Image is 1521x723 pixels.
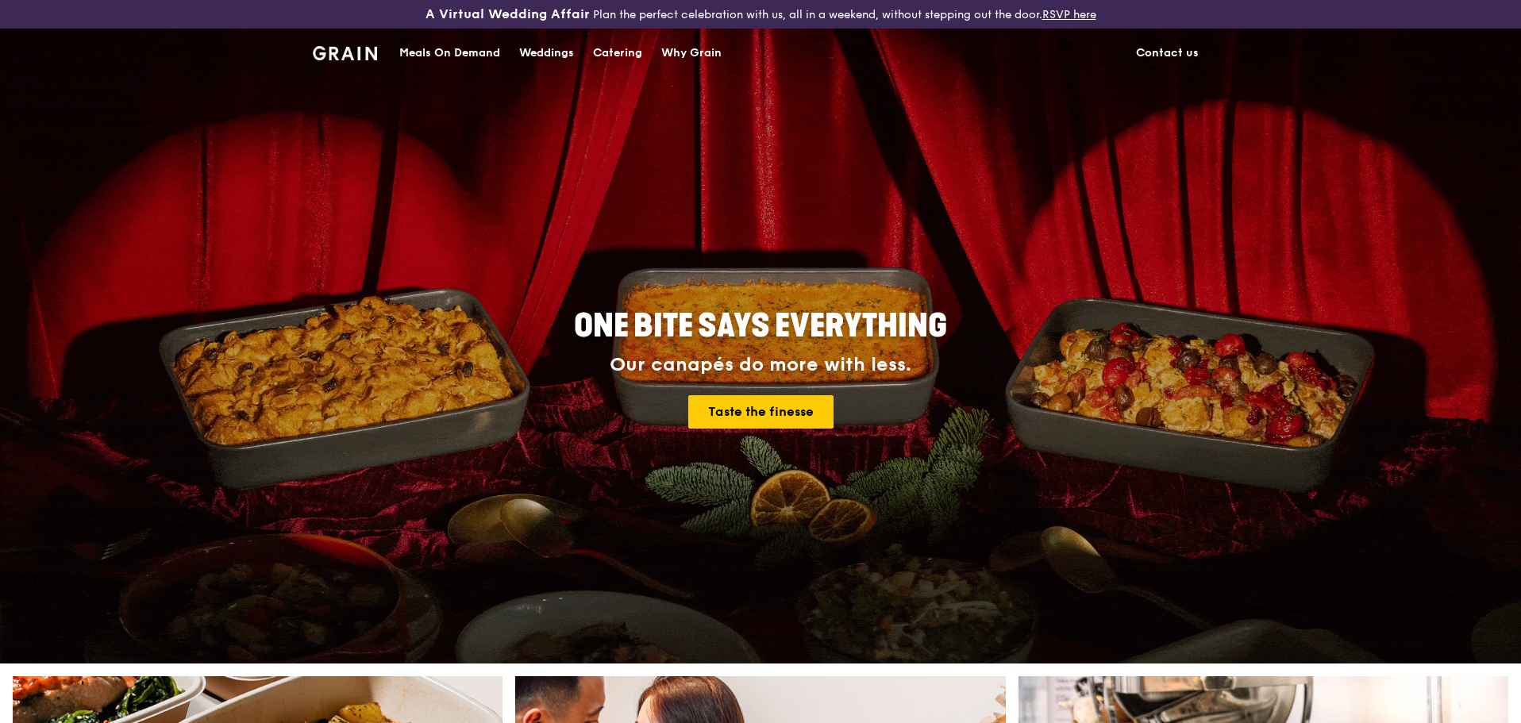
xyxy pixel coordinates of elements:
a: Why Grain [652,29,731,77]
span: ONE BITE SAYS EVERYTHING [574,307,947,345]
a: Taste the finesse [688,395,834,429]
h3: A Virtual Wedding Affair [425,6,590,22]
div: Catering [593,29,642,77]
img: Grain [313,46,377,60]
div: Plan the perfect celebration with us, all in a weekend, without stepping out the door. [303,6,1218,22]
a: Contact us [1126,29,1208,77]
a: RSVP here [1042,8,1096,21]
a: GrainGrain [313,28,377,75]
a: Weddings [510,29,583,77]
div: Weddings [519,29,574,77]
div: Meals On Demand [399,29,500,77]
div: Why Grain [661,29,722,77]
div: Our canapés do more with less. [475,354,1046,376]
a: Catering [583,29,652,77]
